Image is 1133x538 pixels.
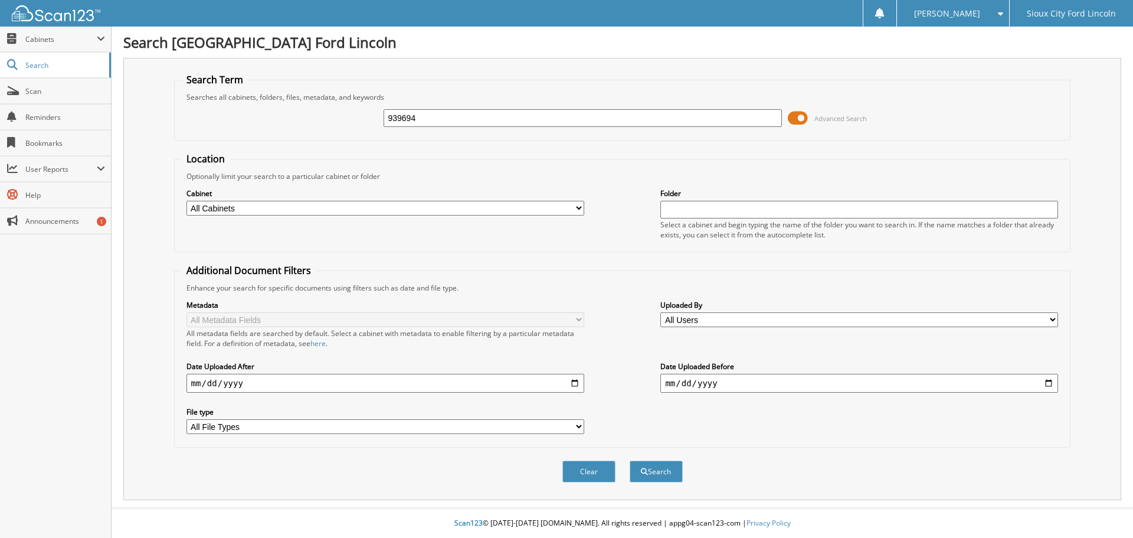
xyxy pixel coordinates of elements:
[186,374,584,393] input: start
[181,92,1065,102] div: Searches all cabinets, folders, files, metadata, and keywords
[181,73,249,86] legend: Search Term
[25,216,105,226] span: Announcements
[97,217,106,226] div: 1
[310,338,326,348] a: here
[660,220,1058,240] div: Select a cabinet and begin typing the name of the folder you want to search in. If the name match...
[186,328,584,348] div: All metadata fields are searched by default. Select a cabinet with metadata to enable filtering b...
[25,164,97,174] span: User Reports
[25,138,105,148] span: Bookmarks
[181,283,1065,293] div: Enhance your search for specific documents using filters such as date and file type.
[660,361,1058,371] label: Date Uploaded Before
[25,60,103,70] span: Search
[814,114,867,123] span: Advanced Search
[746,518,791,528] a: Privacy Policy
[112,509,1133,538] div: © [DATE]-[DATE] [DOMAIN_NAME]. All rights reserved | appg04-scan123-com |
[181,264,317,277] legend: Additional Document Filters
[454,518,483,528] span: Scan123
[25,112,105,122] span: Reminders
[186,300,584,310] label: Metadata
[181,171,1065,181] div: Optionally limit your search to a particular cabinet or folder
[1027,10,1116,17] span: Sioux City Ford Lincoln
[660,188,1058,198] label: Folder
[660,374,1058,393] input: end
[660,300,1058,310] label: Uploaded By
[186,361,584,371] label: Date Uploaded After
[25,86,105,96] span: Scan
[914,10,980,17] span: [PERSON_NAME]
[562,461,615,482] button: Clear
[123,32,1121,52] h1: Search [GEOGRAPHIC_DATA] Ford Lincoln
[630,461,683,482] button: Search
[25,34,97,44] span: Cabinets
[25,190,105,200] span: Help
[186,188,584,198] label: Cabinet
[186,407,584,417] label: File type
[181,152,231,165] legend: Location
[12,5,100,21] img: scan123-logo-white.svg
